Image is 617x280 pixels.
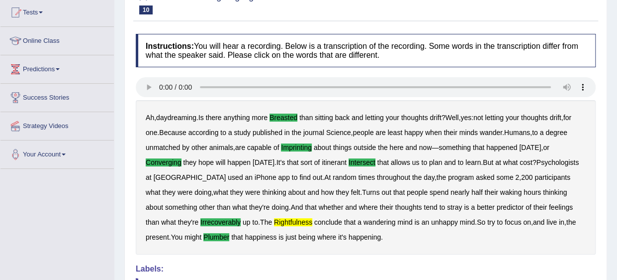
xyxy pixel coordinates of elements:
[278,233,283,241] b: is
[220,129,226,137] b: to
[324,173,331,181] b: At
[407,188,428,196] b: people
[349,158,375,166] b: intersect
[496,173,513,181] b: some
[198,114,204,122] b: Is
[213,188,228,196] b: what
[477,218,485,226] b: So
[247,143,271,151] b: capable
[0,84,114,109] a: Success Stories
[183,158,196,166] b: they
[533,218,544,226] b: and
[178,218,199,226] b: they're
[0,112,114,137] a: Strategy Videos
[380,203,393,211] b: their
[349,233,381,241] b: happening
[260,218,272,226] b: The
[177,188,192,196] b: were
[335,114,350,122] b: back
[333,173,356,181] b: random
[146,143,180,151] b: unmatched
[533,203,547,211] b: their
[245,233,277,241] b: happiness
[159,129,186,137] b: Because
[495,158,501,166] b: at
[136,265,596,274] h4: Labels:
[422,218,430,226] b: an
[161,218,176,226] b: what
[146,42,194,50] b: Instructions:
[532,129,538,137] b: to
[313,173,322,181] b: out
[419,143,432,151] b: now
[0,140,114,165] a: Your Account
[437,173,446,181] b: the
[249,203,270,211] b: they're
[473,143,484,151] b: that
[439,143,471,151] b: something
[563,114,571,122] b: for
[315,114,333,122] b: sitting
[230,188,243,196] b: they
[191,143,207,151] b: other
[450,188,469,196] b: nearly
[471,203,475,211] b: a
[228,173,243,181] b: used
[216,158,225,166] b: will
[321,188,334,196] b: how
[234,129,250,137] b: study
[457,158,463,166] b: to
[171,233,183,241] b: You
[199,203,215,211] b: other
[209,143,233,151] b: animals
[412,173,422,181] b: the
[273,143,279,151] b: of
[235,143,245,151] b: are
[375,129,385,137] b: are
[314,158,320,166] b: of
[146,218,159,226] b: than
[357,218,361,226] b: a
[381,188,391,196] b: out
[353,129,373,137] b: people
[198,158,214,166] b: hope
[299,173,311,181] b: find
[146,173,152,181] b: at
[262,188,286,196] b: thinking
[395,203,422,211] b: thoughts
[299,114,313,122] b: than
[305,203,316,211] b: that
[206,114,222,122] b: there
[136,100,596,255] div: , . ? , : , . , . , , — , . . ? . , , , . . . . , , . .
[314,218,342,226] b: conclude
[291,129,301,137] b: the
[460,218,475,226] b: mind
[288,188,305,196] b: about
[521,173,532,181] b: 200
[377,158,389,166] b: that
[352,114,363,122] b: and
[445,114,458,122] b: Well
[146,114,154,122] b: Ah
[503,158,518,166] b: what
[480,129,502,137] b: wander
[464,203,469,211] b: is
[154,173,226,181] b: [GEOGRAPHIC_DATA]
[345,203,356,211] b: and
[515,173,519,181] b: 2
[389,143,403,151] b: here
[146,158,181,166] b: converging
[404,129,423,137] b: happy
[519,143,541,151] b: [DATE]
[476,173,494,181] b: asked
[184,233,201,241] b: might
[165,203,197,211] b: something
[477,203,495,211] b: better
[465,158,481,166] b: learn
[378,143,387,151] b: the
[362,188,379,196] b: Turns
[252,218,258,226] b: to
[365,114,383,122] b: letting
[292,173,298,181] b: to
[314,143,331,151] b: about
